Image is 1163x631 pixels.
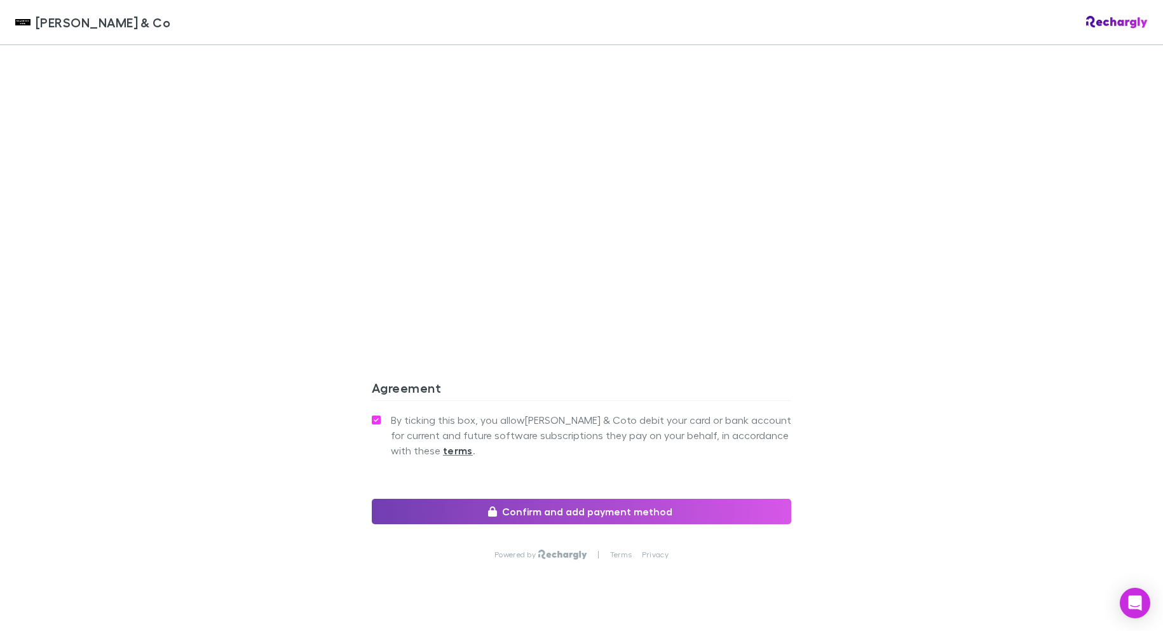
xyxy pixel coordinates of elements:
span: By ticking this box, you allow [PERSON_NAME] & Co to debit your card or bank account for current ... [391,412,791,458]
div: Open Intercom Messenger [1120,588,1150,618]
strong: terms [443,444,473,457]
a: Terms [610,550,632,560]
iframe: Secure address input frame [369,29,794,322]
a: Privacy [642,550,669,560]
button: Confirm and add payment method [372,499,791,524]
span: [PERSON_NAME] & Co [36,13,170,32]
p: Powered by [494,550,538,560]
h3: Agreement [372,380,791,400]
img: Rechargly Logo [538,550,587,560]
img: Shaddock & Co's Logo [15,15,31,30]
img: Rechargly Logo [1086,16,1148,29]
p: | [597,550,599,560]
